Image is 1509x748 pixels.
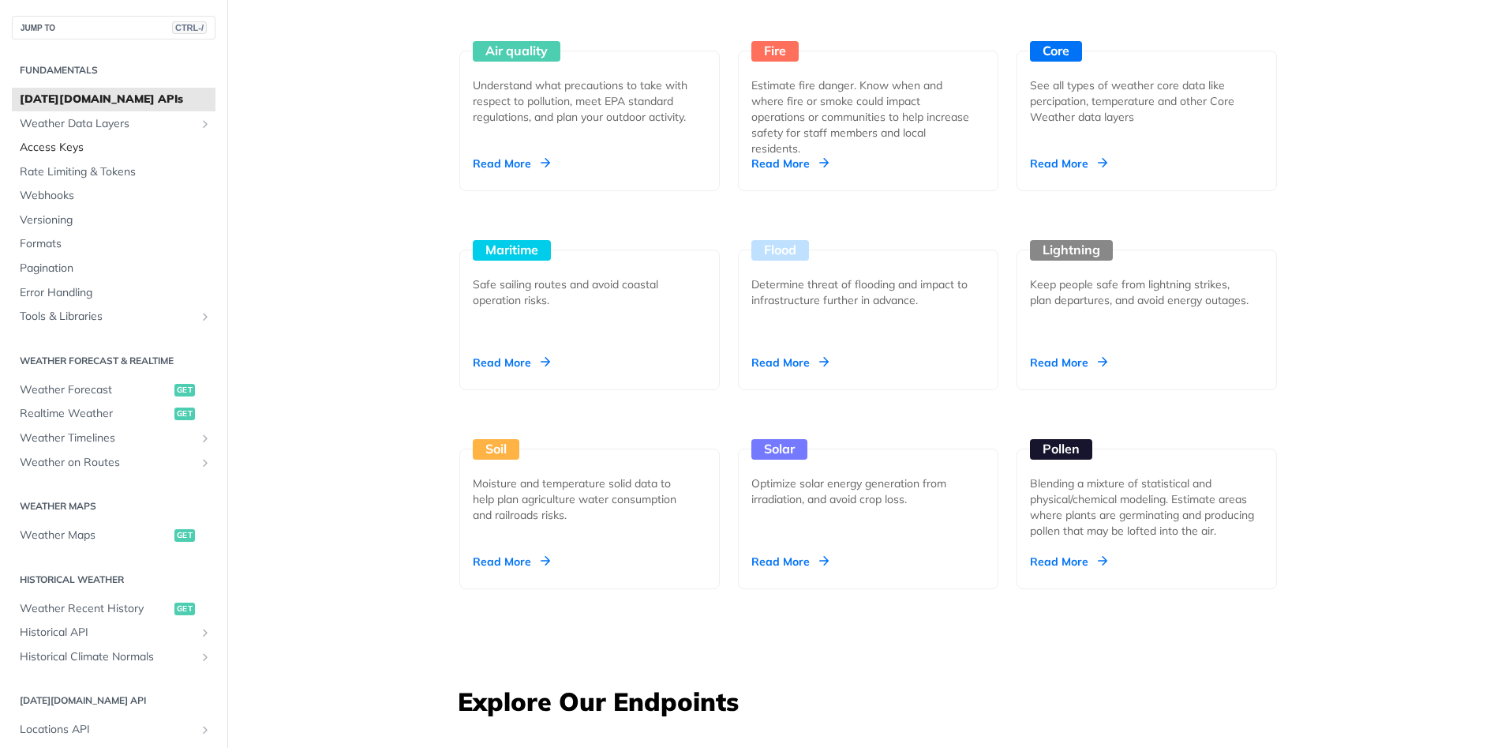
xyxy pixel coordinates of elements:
[20,261,212,276] span: Pagination
[174,408,195,420] span: get
[1030,554,1107,569] div: Read More
[12,718,215,742] a: Locations APIShow subpages for Locations API
[199,118,212,130] button: Show subpages for Weather Data Layers
[473,439,519,460] div: Soil
[199,432,212,445] button: Show subpages for Weather Timelines
[12,693,215,708] h2: [DATE][DOMAIN_NAME] API
[12,281,215,305] a: Error Handling
[12,257,215,280] a: Pagination
[751,475,972,507] div: Optimize solar energy generation from irradiation, and avoid crop loss.
[751,439,807,460] div: Solar
[199,310,212,323] button: Show subpages for Tools & Libraries
[12,184,215,208] a: Webhooks
[12,427,215,450] a: Weather TimelinesShow subpages for Weather Timelines
[473,554,550,569] div: Read More
[12,451,215,475] a: Weather on RoutesShow subpages for Weather on Routes
[12,645,215,669] a: Historical Climate NormalsShow subpages for Historical Climate Normals
[12,63,215,77] h2: Fundamentals
[1030,156,1107,171] div: Read More
[12,88,215,111] a: [DATE][DOMAIN_NAME] APIs
[1030,41,1082,62] div: Core
[732,390,1005,589] a: Solar Optimize solar energy generation from irradiation, and avoid crop loss. Read More
[20,309,195,325] span: Tools & Libraries
[751,554,829,569] div: Read More
[20,164,212,180] span: Rate Limiting & Tokens
[751,240,809,261] div: Flood
[751,77,972,156] div: Estimate fire danger. Know when and where fire or smoke could impact operations or communities to...
[20,455,195,471] span: Weather on Routes
[174,603,195,615] span: get
[12,621,215,645] a: Historical APIShow subpages for Historical API
[199,457,212,469] button: Show subpages for Weather on Routes
[12,305,215,329] a: Tools & LibrariesShow subpages for Tools & Libraries
[473,355,550,370] div: Read More
[732,191,1005,390] a: Flood Determine threat of flooding and impact to infrastructure further in advance. Read More
[174,529,195,542] span: get
[1030,240,1113,261] div: Lightning
[199,724,212,736] button: Show subpages for Locations API
[20,188,212,204] span: Webhooks
[453,191,726,390] a: Maritime Safe sailing routes and avoid coastal operation risks. Read More
[12,597,215,621] a: Weather Recent Historyget
[20,212,212,228] span: Versioning
[20,601,170,617] span: Weather Recent History
[20,116,195,132] span: Weather Data Layers
[20,625,195,641] span: Historical API
[751,41,799,62] div: Fire
[12,499,215,513] h2: Weather Maps
[12,16,215,39] button: JUMP TOCTRL-/
[20,92,212,107] span: [DATE][DOMAIN_NAME] APIs
[172,21,207,34] span: CTRL-/
[473,276,694,308] div: Safe sailing routes and avoid coastal operation risks.
[473,240,551,261] div: Maritime
[199,651,212,663] button: Show subpages for Historical Climate Normals
[12,136,215,160] a: Access Keys
[20,236,212,252] span: Formats
[12,209,215,232] a: Versioning
[453,390,726,589] a: Soil Moisture and temperature solid data to help plan agriculture water consumption and railroads...
[1010,390,1283,589] a: Pollen Blending a mixture of statistical and physical/chemical modeling. Estimate areas where pla...
[12,402,215,426] a: Realtime Weatherget
[1030,475,1264,539] div: Blending a mixture of statistical and physical/chemical modeling. Estimate areas where plants are...
[12,160,215,184] a: Rate Limiting & Tokens
[1030,77,1251,125] div: See all types of weather core data like percipation, temperature and other Core Weather data layers
[473,41,560,62] div: Air quality
[751,156,829,171] div: Read More
[12,354,215,368] h2: Weather Forecast & realtime
[20,649,195,665] span: Historical Climate Normals
[20,406,170,422] span: Realtime Weather
[12,112,215,136] a: Weather Data LayersShow subpages for Weather Data Layers
[473,77,694,125] div: Understand what precautions to take with respect to pollution, meet EPA standard regulations, and...
[751,355,829,370] div: Read More
[1010,191,1283,390] a: Lightning Keep people safe from lightning strikes, plan departures, and avoid energy outages. Rea...
[174,384,195,397] span: get
[199,626,212,639] button: Show subpages for Historical API
[20,382,170,398] span: Weather Forecast
[12,232,215,256] a: Formats
[458,684,1279,719] h3: Explore Our Endpoints
[1030,276,1251,308] div: Keep people safe from lightning strikes, plan departures, and avoid energy outages.
[12,378,215,402] a: Weather Forecastget
[20,722,195,738] span: Locations API
[20,528,170,543] span: Weather Maps
[751,276,972,308] div: Determine threat of flooding and impact to infrastructure further in advance.
[1030,355,1107,370] div: Read More
[20,140,212,156] span: Access Keys
[12,524,215,547] a: Weather Mapsget
[20,285,212,301] span: Error Handling
[20,430,195,446] span: Weather Timelines
[1030,439,1092,460] div: Pollen
[12,573,215,587] h2: Historical Weather
[473,156,550,171] div: Read More
[473,475,694,523] div: Moisture and temperature solid data to help plan agriculture water consumption and railroads risks.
